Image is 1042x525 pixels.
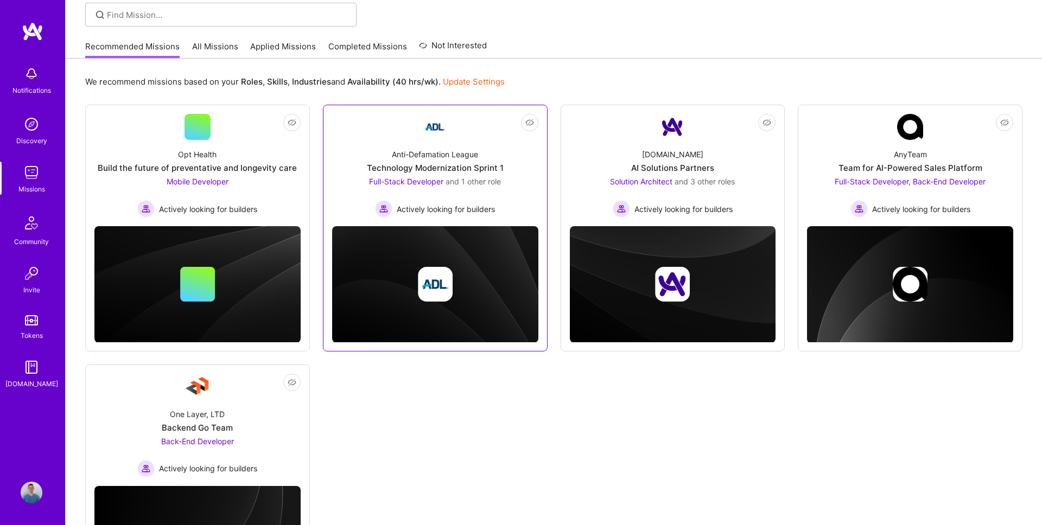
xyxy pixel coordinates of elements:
[631,162,714,174] div: AI Solutions Partners
[107,9,348,21] input: Find Mission...
[241,76,263,87] b: Roles
[838,162,982,174] div: Team for AI-Powered Sales Platform
[85,41,180,59] a: Recommended Missions
[94,114,301,217] a: Opt HealthBuild the future of preventative and longevity careMobile Developer Actively looking fo...
[835,177,986,186] span: Full-Stack Developer, Back-End Developer
[292,76,331,87] b: Industries
[850,200,868,217] img: Actively looking for builders
[159,463,257,474] span: Actively looking for builders
[659,114,685,140] img: Company Logo
[367,162,504,174] div: Technology Modernization Sprint 1
[22,22,43,41] img: logo
[85,76,505,87] p: We recommend missions based on your , , and .
[634,203,733,215] span: Actively looking for builders
[570,226,776,343] img: cover
[397,203,495,215] span: Actively looking for builders
[159,203,257,215] span: Actively looking for builders
[267,76,288,87] b: Skills
[185,374,211,400] img: Company Logo
[418,267,453,302] img: Company logo
[419,39,487,59] a: Not Interested
[16,135,47,146] div: Discovery
[332,226,538,343] img: cover
[192,41,238,59] a: All Missions
[21,482,42,503] img: User Avatar
[170,408,225,420] div: One Layer, LTD
[21,162,42,183] img: teamwork
[137,460,155,477] img: Actively looking for builders
[21,356,42,378] img: guide book
[178,149,217,160] div: Opt Health
[21,330,43,341] div: Tokens
[897,114,923,140] img: Company Logo
[288,378,296,387] i: icon EyeClosed
[21,63,42,85] img: bell
[332,114,538,217] a: Company LogoAnti-Defamation LeagueTechnology Modernization Sprint 1Full-Stack Developer and 1 oth...
[18,210,45,236] img: Community
[807,114,1013,217] a: Company LogoAnyTeamTeam for AI-Powered Sales PlatformFull-Stack Developer, Back-End Developer Act...
[12,85,51,96] div: Notifications
[347,76,439,87] b: Availability (40 hrs/wk)
[763,118,771,127] i: icon EyeClosed
[25,315,38,325] img: tokens
[807,226,1013,343] img: cover
[162,422,233,433] div: Backend Go Team
[94,226,301,343] img: cover
[642,149,703,160] div: [DOMAIN_NAME]
[392,149,478,160] div: Anti-Defamation League
[328,41,407,59] a: Completed Missions
[893,267,927,302] img: Company logo
[675,177,735,186] span: and 3 other roles
[250,41,316,59] a: Applied Missions
[894,149,927,160] div: AnyTeam
[570,114,776,217] a: Company Logo[DOMAIN_NAME]AI Solutions PartnersSolution Architect and 3 other rolesActively lookin...
[5,378,58,389] div: [DOMAIN_NAME]
[14,236,49,247] div: Community
[23,284,40,296] div: Invite
[655,267,690,302] img: Company logo
[872,203,970,215] span: Actively looking for builders
[21,262,42,284] img: Invite
[94,374,301,477] a: Company LogoOne Layer, LTDBackend Go TeamBack-End Developer Actively looking for buildersActively...
[610,177,672,186] span: Solution Architect
[443,76,505,87] a: Update Settings
[21,113,42,135] img: discovery
[167,177,228,186] span: Mobile Developer
[288,118,296,127] i: icon EyeClosed
[525,118,534,127] i: icon EyeClosed
[137,200,155,217] img: Actively looking for builders
[422,114,448,140] img: Company Logo
[18,183,45,195] div: Missions
[98,162,297,174] div: Build the future of preventative and longevity care
[94,9,106,21] i: icon SearchGrey
[375,200,392,217] img: Actively looking for builders
[446,177,501,186] span: and 1 other role
[1000,118,1009,127] i: icon EyeClosed
[18,482,45,503] a: User Avatar
[369,177,443,186] span: Full-Stack Developer
[161,437,234,446] span: Back-End Developer
[613,200,630,217] img: Actively looking for builders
